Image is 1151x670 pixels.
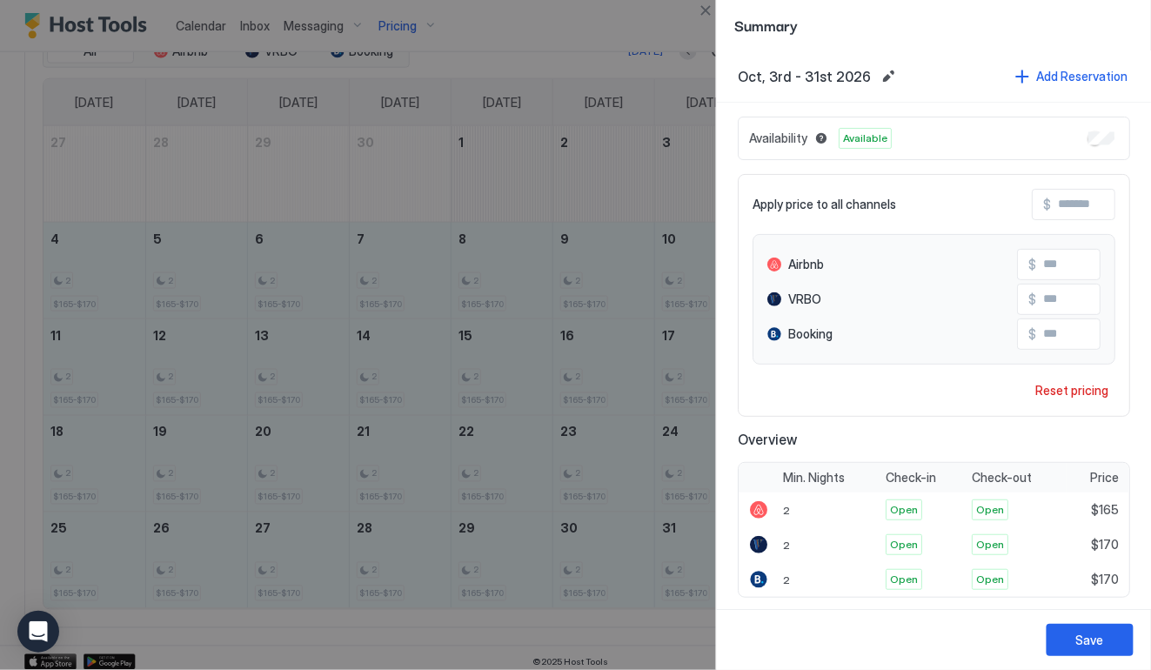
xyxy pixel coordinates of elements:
[1076,631,1104,649] div: Save
[811,128,832,149] button: Blocked dates override all pricing rules and remain unavailable until manually unblocked
[1028,291,1036,307] span: $
[1028,257,1036,272] span: $
[1091,537,1119,553] span: $170
[788,291,821,307] span: VRBO
[783,470,845,486] span: Min. Nights
[890,572,918,587] span: Open
[1028,379,1115,402] button: Reset pricing
[749,131,807,146] span: Availability
[976,502,1004,518] span: Open
[890,502,918,518] span: Open
[1043,197,1051,212] span: $
[878,66,899,87] button: Edit date range
[972,470,1032,486] span: Check-out
[734,14,1134,36] span: Summary
[843,131,887,146] span: Available
[1028,326,1036,342] span: $
[1036,67,1128,85] div: Add Reservation
[783,504,790,517] span: 2
[1091,572,1119,587] span: $170
[976,572,1004,587] span: Open
[788,326,833,342] span: Booking
[788,257,824,272] span: Airbnb
[1090,470,1119,486] span: Price
[1013,64,1130,88] button: Add Reservation
[738,431,1130,448] span: Overview
[783,573,790,586] span: 2
[753,197,896,212] span: Apply price to all channels
[976,537,1004,553] span: Open
[1047,624,1134,656] button: Save
[1035,381,1108,399] div: Reset pricing
[738,68,871,85] span: Oct, 3rd - 31st 2026
[17,611,59,653] div: Open Intercom Messenger
[890,537,918,553] span: Open
[783,539,790,552] span: 2
[1091,502,1119,518] span: $165
[886,470,936,486] span: Check-in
